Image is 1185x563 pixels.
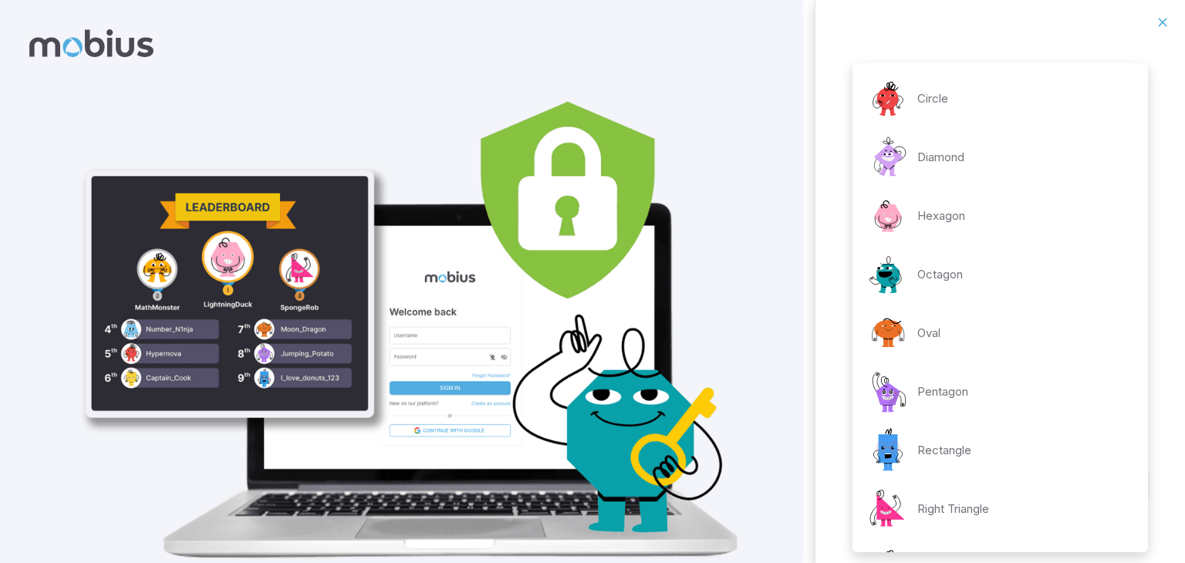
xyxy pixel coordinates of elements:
[917,442,971,459] p: Rectangle
[917,325,940,342] p: Oval
[865,369,911,415] img: pentagon.svg
[865,134,911,180] img: diamond.svg
[917,501,989,517] p: Right Triangle
[865,486,911,532] img: right-triangle.svg
[865,251,911,298] img: octagon.svg
[917,266,963,283] p: Octagon
[917,90,948,107] p: Circle
[917,149,964,166] p: Diamond
[865,193,911,239] img: hexagon.svg
[865,310,911,356] img: oval.svg
[865,427,911,474] img: rectangle.svg
[865,76,911,122] img: circle.svg
[917,383,968,400] p: Pentagon
[917,207,965,224] p: Hexagon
